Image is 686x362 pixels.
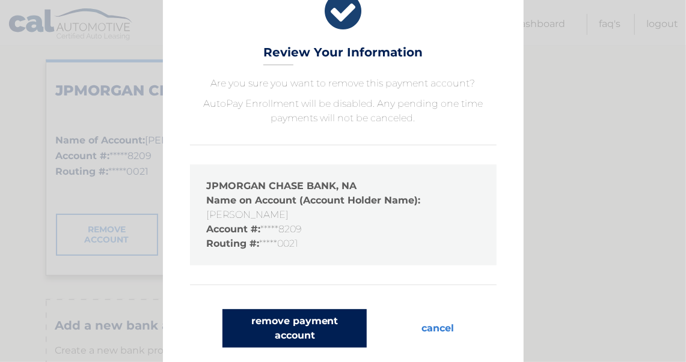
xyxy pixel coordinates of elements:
[190,76,497,91] p: Are you sure you want to remove this payment account?
[207,223,261,235] strong: Account #:
[263,45,423,66] h3: Review Your Information
[207,238,260,249] strong: Routing #:
[207,193,480,222] li: [PERSON_NAME]
[222,309,367,348] button: remove payment account
[207,195,421,206] strong: Name on Account (Account Holder Name):
[190,97,497,125] p: AutoPay Enrollment will be disabled. Any pending one time payments will not be canceled.
[207,180,357,192] strong: JPMORGAN CHASE BANK, NA
[412,309,464,348] button: cancel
